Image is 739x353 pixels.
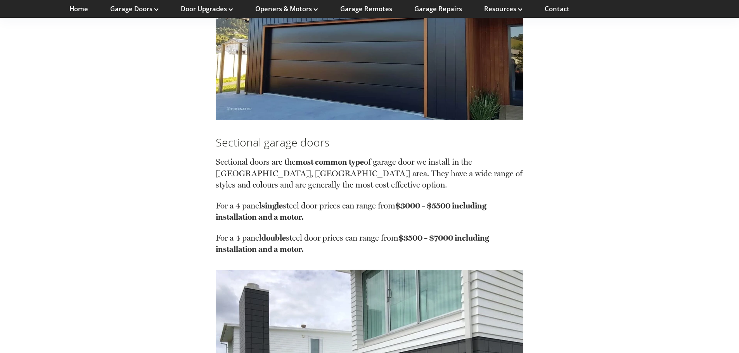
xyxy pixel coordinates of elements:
p: For a 4 panel steel door prices can range from [216,232,523,255]
a: Garage Doors [110,5,159,13]
a: Home [69,5,88,13]
a: Openers & Motors [255,5,318,13]
a: Door Upgrades [181,5,233,13]
strong: double [261,233,286,243]
h3: Sectional garage doors [216,135,523,150]
strong: $3500 – $7000 including installation and a motor. [216,233,489,254]
strong: $3000 – $5500 including installation and a motor. [216,201,486,222]
a: Resources [484,5,523,13]
strong: most common type [296,157,364,167]
p: For a 4 panel steel door prices can range from [216,200,523,232]
strong: single [261,201,283,210]
a: Contact [545,5,569,13]
p: Sectional doors are the of garage door we install in the [GEOGRAPHIC_DATA], [GEOGRAPHIC_DATA] are... [216,156,523,200]
a: Garage Repairs [414,5,462,13]
a: Garage Remotes [340,5,392,13]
